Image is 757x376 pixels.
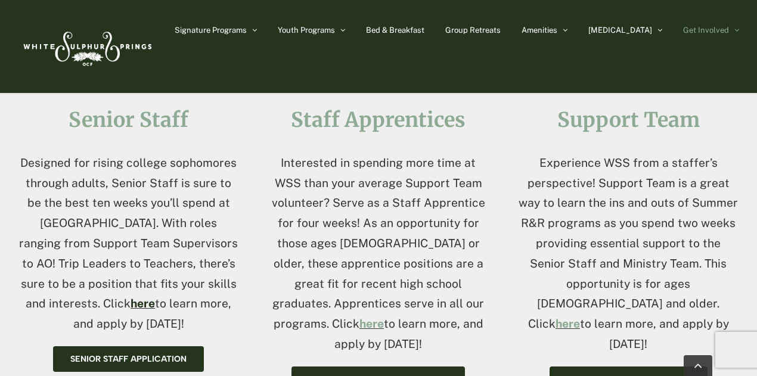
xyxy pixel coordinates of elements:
p: Experience WSS from a staffer’s perspective! Support Team is a great way to learn the ins and out... [518,153,739,355]
a: Staff Apprentices [291,107,466,132]
a: Senior Staff application [53,346,204,372]
span: Youth Programs [278,26,335,34]
span: Group Retreats [445,26,501,34]
span: Bed & Breakfast [366,26,424,34]
a: here [556,317,580,330]
a: Support Team [557,107,700,132]
a: Senior Staff [69,107,188,132]
a: here [359,317,384,330]
p: Interested in spending more time at WSS than your average Support Team volunteer? Serve as a Staf... [268,153,489,355]
img: White Sulphur Springs Logo [18,18,155,74]
span: [MEDICAL_DATA] [588,26,652,34]
a: here [131,297,155,310]
span: Senior Staff application [70,354,187,364]
p: Designed for rising college sophomores through adults, Senior Staff is sure to be the best ten we... [18,153,239,334]
span: Get Involved [683,26,729,34]
span: Signature Programs [175,26,247,34]
span: Amenities [522,26,557,34]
